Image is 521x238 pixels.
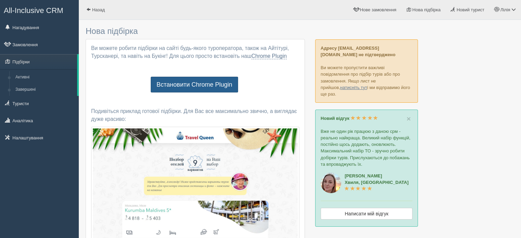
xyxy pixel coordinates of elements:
[0,0,78,19] a: All-Inclusive CRM
[251,53,287,59] a: Chrome Plugin
[321,116,378,121] a: Новий відгук
[407,115,411,122] button: Close
[340,85,367,90] a: натисніть тут
[500,7,510,12] span: Лілія
[151,77,238,92] a: Встановити Chrome Plugin
[91,45,299,60] p: Ви можете робити підбірки на сайті будь-якого туроператора, також на Айтітурі, Турсканері, та нав...
[91,108,299,123] p: Подивіться приклад готової підбірки. Для Вас все максимально звично, а виглядає дуже красиво:
[12,84,77,96] a: Завершені
[457,7,484,12] span: Новий турист
[412,7,441,12] span: Нова підбірка
[86,27,305,36] h3: Нова підбірка
[4,6,63,15] span: All-Inclusive CRM
[321,46,395,57] b: Адресу [EMAIL_ADDRESS][DOMAIN_NAME] не підтверджено
[12,71,77,84] a: Активні
[92,7,105,12] span: Назад
[360,7,396,12] span: Нове замовлення
[345,173,409,191] a: [PERSON_NAME]Хвиля, [GEOGRAPHIC_DATA]
[321,128,412,167] p: Вже не один рік працюю з даною срм - реально найкраща. Великий набір функцій, постійно щось додаю...
[315,39,418,103] p: Ви можете пропустити важливі повідомлення про підбір турів або про замовлення. Якщо лист не прийш...
[321,208,412,220] a: Написати мій відгук
[407,115,411,123] span: ×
